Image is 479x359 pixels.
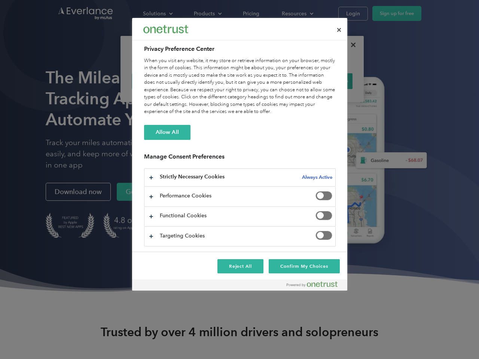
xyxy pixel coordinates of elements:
[143,25,188,33] img: Everlance
[132,18,347,291] div: Privacy Preference Center
[269,259,339,273] button: Confirm My Choices
[143,22,188,37] div: Everlance
[144,153,336,165] h3: Manage Consent Preferences
[144,45,336,53] h2: Privacy Preference Center
[217,259,264,273] button: Reject All
[287,281,344,291] a: Powered by OneTrust Opens in a new Tab
[287,281,338,287] img: Powered by OneTrust Opens in a new Tab
[144,125,190,140] button: Allow All
[331,22,347,38] button: Close
[132,18,347,291] div: Preference center
[144,57,336,116] div: When you visit any website, it may store or retrieve information on your browser, mostly in the f...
